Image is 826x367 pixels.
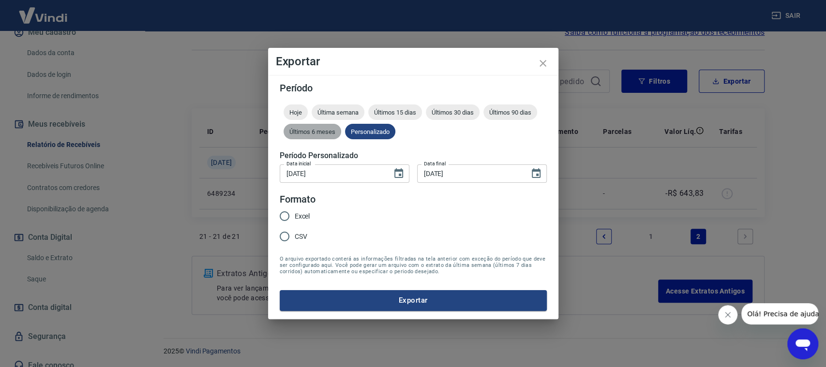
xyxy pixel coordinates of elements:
button: Choose date, selected date is 1 de abr de 2025 [389,164,408,183]
span: Últimos 6 meses [284,128,341,135]
iframe: Fechar mensagem [718,305,737,324]
h5: Período [280,83,547,93]
span: Personalizado [345,128,395,135]
input: DD/MM/YYYY [417,164,523,182]
div: Personalizado [345,124,395,139]
button: close [531,52,555,75]
span: Últimos 15 dias [368,109,422,116]
h5: Período Personalizado [280,151,547,161]
div: Hoje [284,104,308,120]
span: Olá! Precisa de ajuda? [6,7,81,15]
label: Data final [424,160,446,167]
div: Última semana [312,104,364,120]
span: Última semana [312,109,364,116]
span: Últimos 90 dias [483,109,537,116]
span: Hoje [284,109,308,116]
h4: Exportar [276,56,551,67]
div: Últimos 6 meses [284,124,341,139]
span: O arquivo exportado conterá as informações filtradas na tela anterior com exceção do período que ... [280,256,547,275]
div: Últimos 90 dias [483,104,537,120]
button: Choose date, selected date is 31 de jul de 2025 [526,164,546,183]
div: Últimos 30 dias [426,104,480,120]
input: DD/MM/YYYY [280,164,385,182]
div: Últimos 15 dias [368,104,422,120]
button: Exportar [280,290,547,310]
label: Data inicial [286,160,311,167]
span: CSV [295,232,307,242]
span: Excel [295,211,310,221]
legend: Formato [280,192,316,206]
span: Últimos 30 dias [426,109,480,116]
iframe: Mensagem da empresa [741,303,818,324]
iframe: Botão para abrir a janela de mensagens [787,328,818,359]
